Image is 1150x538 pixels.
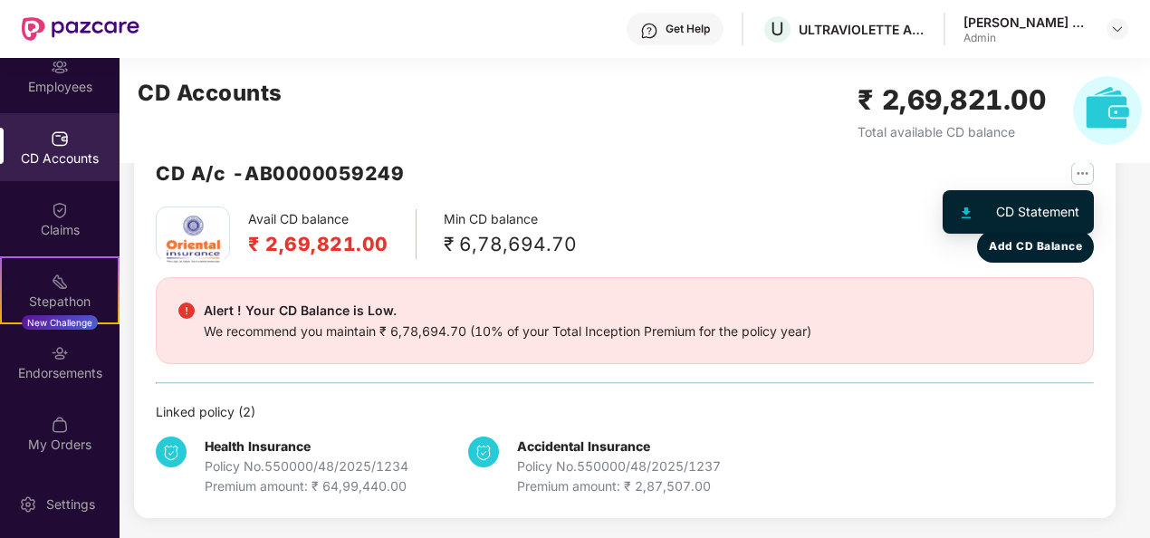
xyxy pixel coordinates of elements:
[138,76,283,110] h2: CD Accounts
[178,303,195,319] img: svg+xml;base64,PHN2ZyBpZD0iRGFuZ2VyX2FsZXJ0IiBkYXRhLW5hbWU9IkRhbmdlciBhbGVydCIgeG1sbnM9Imh0dHA6Ly...
[51,416,69,434] img: svg+xml;base64,PHN2ZyBpZD0iTXlfT3JkZXJzIiBkYXRhLW5hbWU9Ik15IE9yZGVycyIgeG1sbnM9Imh0dHA6Ly93d3cudz...
[1071,162,1094,185] img: svg+xml;base64,PHN2ZyB4bWxucz0iaHR0cDovL3d3dy53My5vcmcvMjAwMC9zdmciIHdpZHRoPSIyNSIgaGVpZ2h0PSIyNS...
[248,209,417,259] div: Avail CD balance
[248,229,388,259] h2: ₹ 2,69,821.00
[517,456,721,476] div: Policy No. 550000/48/2025/1237
[204,300,811,322] div: Alert ! Your CD Balance is Low.
[989,238,1082,255] span: Add CD Balance
[468,437,499,467] img: svg+xml;base64,PHN2ZyB4bWxucz0iaHR0cDovL3d3dy53My5vcmcvMjAwMC9zdmciIHdpZHRoPSIzNCIgaGVpZ2h0PSIzNC...
[19,495,37,514] img: svg+xml;base64,PHN2ZyBpZD0iU2V0dGluZy0yMHgyMCIgeG1sbnM9Imh0dHA6Ly93d3cudzMub3JnLzIwMDAvc3ZnIiB3aW...
[51,130,69,148] img: svg+xml;base64,PHN2ZyBpZD0iQ0RfQWNjb3VudHMiIGRhdGEtbmFtZT0iQ0QgQWNjb3VudHMiIHhtbG5zPSJodHRwOi8vd3...
[996,202,1079,222] div: CD Statement
[799,21,925,38] div: ULTRAVIOLETTE AUTOMOTIVE PRIVATE LIMITED
[640,22,658,40] img: svg+xml;base64,PHN2ZyBpZD0iSGVscC0zMngzMiIgeG1sbnM9Imh0dHA6Ly93d3cudzMub3JnLzIwMDAvc3ZnIiB3aWR0aD...
[22,17,139,41] img: New Pazcare Logo
[2,293,118,311] div: Stepathon
[977,231,1095,263] button: Add CD Balance
[444,229,577,259] div: ₹ 6,78,694.70
[858,124,1015,139] span: Total available CD balance
[51,273,69,291] img: svg+xml;base64,PHN2ZyB4bWxucz0iaHR0cDovL3d3dy53My5vcmcvMjAwMC9zdmciIHdpZHRoPSIyMSIgaGVpZ2h0PSIyMC...
[962,207,971,218] img: svg+xml;base64,PHN2ZyB4bWxucz0iaHR0cDovL3d3dy53My5vcmcvMjAwMC9zdmciIHhtbG5zOnhsaW5rPSJodHRwOi8vd3...
[41,495,101,514] div: Settings
[858,79,1047,121] h2: ₹ 2,69,821.00
[963,31,1090,45] div: Admin
[156,437,187,467] img: svg+xml;base64,PHN2ZyB4bWxucz0iaHR0cDovL3d3dy53My5vcmcvMjAwMC9zdmciIHdpZHRoPSIzNCIgaGVpZ2h0PSIzNC...
[517,438,650,454] b: Accidental Insurance
[444,209,577,259] div: Min CD balance
[205,476,408,496] div: Premium amount: ₹ 64,99,440.00
[51,201,69,219] img: svg+xml;base64,PHN2ZyBpZD0iQ2xhaW0iIHhtbG5zPSJodHRwOi8vd3d3LnczLm9yZy8yMDAwL3N2ZyIgd2lkdGg9IjIwIi...
[205,456,408,476] div: Policy No. 550000/48/2025/1234
[156,402,1094,422] div: Linked policy ( 2 )
[161,207,225,271] img: oi.png
[22,315,98,330] div: New Challenge
[963,14,1090,31] div: [PERSON_NAME] E A
[771,18,784,40] span: U
[204,322,811,341] div: We recommend you maintain ₹ 6,78,694.70 (10% of your Total Inception Premium for the policy year)
[1110,22,1125,36] img: svg+xml;base64,PHN2ZyBpZD0iRHJvcGRvd24tMzJ4MzIiIHhtbG5zPSJodHRwOi8vd3d3LnczLm9yZy8yMDAwL3N2ZyIgd2...
[666,22,710,36] div: Get Help
[205,438,311,454] b: Health Insurance
[51,344,69,362] img: svg+xml;base64,PHN2ZyBpZD0iRW5kb3JzZW1lbnRzIiB4bWxucz0iaHR0cDovL3d3dy53My5vcmcvMjAwMC9zdmciIHdpZH...
[156,159,404,188] h2: CD A/c - AB0000059249
[1073,76,1142,145] img: svg+xml;base64,PHN2ZyB4bWxucz0iaHR0cDovL3d3dy53My5vcmcvMjAwMC9zdmciIHhtbG5zOnhsaW5rPSJodHRwOi8vd3...
[517,476,721,496] div: Premium amount: ₹ 2,87,507.00
[51,58,69,76] img: svg+xml;base64,PHN2ZyBpZD0iRW1wbG95ZWVzIiB4bWxucz0iaHR0cDovL3d3dy53My5vcmcvMjAwMC9zdmciIHdpZHRoPS...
